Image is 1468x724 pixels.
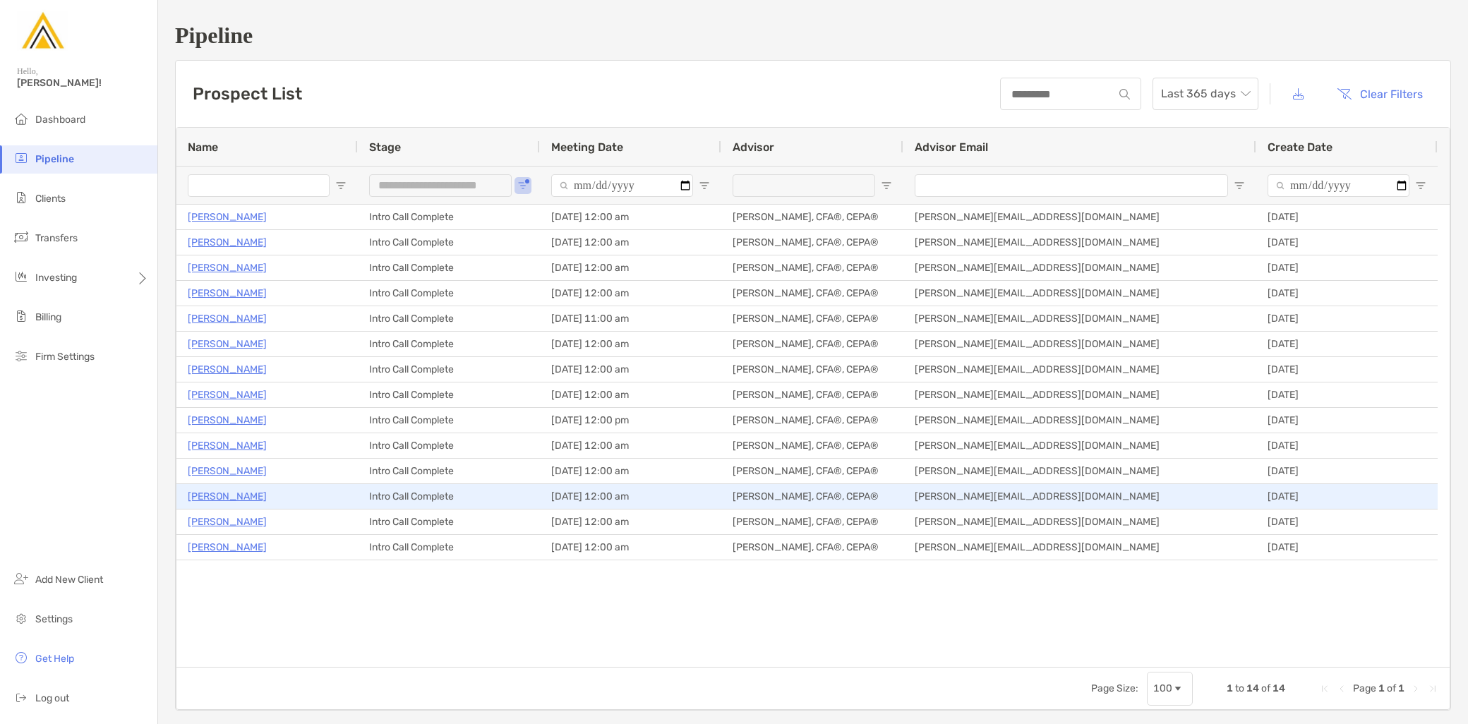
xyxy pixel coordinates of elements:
div: [DATE] [1256,205,1438,229]
div: [DATE] [1256,408,1438,433]
div: [PERSON_NAME][EMAIL_ADDRESS][DOMAIN_NAME] [903,433,1256,458]
div: [DATE] 12:00 am [540,459,721,483]
span: Transfers [35,232,78,244]
div: [DATE] 11:00 am [540,306,721,331]
span: 14 [1273,682,1285,694]
div: [DATE] [1256,255,1438,280]
div: Page Size [1147,672,1193,706]
div: Intro Call Complete [358,484,540,509]
button: Open Filter Menu [335,180,347,191]
div: [PERSON_NAME], CFA®, CEPA® [721,255,903,280]
div: Page Size: [1091,682,1138,694]
input: Create Date Filter Input [1268,174,1409,197]
p: [PERSON_NAME] [188,284,267,302]
span: Page [1353,682,1376,694]
div: [DATE] 12:00 am [540,357,721,382]
div: [DATE] [1256,484,1438,509]
button: Open Filter Menu [517,180,529,191]
div: [DATE] [1256,281,1438,306]
img: pipeline icon [13,150,30,167]
img: investing icon [13,268,30,285]
span: Get Help [35,653,74,665]
button: Open Filter Menu [1234,180,1245,191]
div: [PERSON_NAME][EMAIL_ADDRESS][DOMAIN_NAME] [903,382,1256,407]
div: Previous Page [1336,683,1347,694]
span: Advisor Email [915,140,988,154]
div: Intro Call Complete [358,535,540,560]
div: [PERSON_NAME][EMAIL_ADDRESS][DOMAIN_NAME] [903,332,1256,356]
div: [PERSON_NAME], CFA®, CEPA® [721,357,903,382]
input: Advisor Email Filter Input [915,174,1228,197]
div: [PERSON_NAME], CFA®, CEPA® [721,459,903,483]
span: of [1261,682,1270,694]
div: Intro Call Complete [358,459,540,483]
p: [PERSON_NAME] [188,437,267,454]
div: Intro Call Complete [358,205,540,229]
span: Create Date [1268,140,1332,154]
div: [PERSON_NAME], CFA®, CEPA® [721,433,903,458]
div: [PERSON_NAME], CFA®, CEPA® [721,281,903,306]
button: Clear Filters [1326,78,1433,109]
span: Investing [35,272,77,284]
img: logout icon [13,689,30,706]
div: [DATE] [1256,459,1438,483]
a: [PERSON_NAME] [188,411,267,429]
div: Intro Call Complete [358,382,540,407]
div: [PERSON_NAME][EMAIL_ADDRESS][DOMAIN_NAME] [903,459,1256,483]
span: Clients [35,193,66,205]
div: Last Page [1427,683,1438,694]
div: Intro Call Complete [358,357,540,382]
div: [DATE] [1256,382,1438,407]
span: Billing [35,311,61,323]
div: [DATE] 12:00 am [540,382,721,407]
h1: Pipeline [175,23,1451,49]
div: [DATE] 12:00 am [540,230,721,255]
a: [PERSON_NAME] [188,513,267,531]
div: [DATE] [1256,357,1438,382]
div: Intro Call Complete [358,230,540,255]
a: [PERSON_NAME] [188,462,267,480]
div: [DATE] [1256,306,1438,331]
div: [PERSON_NAME], CFA®, CEPA® [721,382,903,407]
button: Open Filter Menu [881,180,892,191]
p: [PERSON_NAME] [188,361,267,378]
img: input icon [1119,89,1130,99]
span: Last 365 days [1161,78,1250,109]
div: [DATE] 12:00 am [540,205,721,229]
span: Advisor [733,140,774,154]
div: [PERSON_NAME][EMAIL_ADDRESS][DOMAIN_NAME] [903,535,1256,560]
div: [PERSON_NAME], CFA®, CEPA® [721,535,903,560]
a: [PERSON_NAME] [188,335,267,353]
span: to [1235,682,1244,694]
div: [DATE] 12:00 am [540,484,721,509]
h3: Prospect List [193,84,302,104]
div: [PERSON_NAME][EMAIL_ADDRESS][DOMAIN_NAME] [903,484,1256,509]
input: Meeting Date Filter Input [551,174,693,197]
span: 1 [1227,682,1233,694]
div: [DATE] 12:00 am [540,255,721,280]
div: [PERSON_NAME][EMAIL_ADDRESS][DOMAIN_NAME] [903,509,1256,534]
p: [PERSON_NAME] [188,310,267,327]
a: [PERSON_NAME] [188,208,267,226]
div: [PERSON_NAME][EMAIL_ADDRESS][DOMAIN_NAME] [903,408,1256,433]
div: [PERSON_NAME][EMAIL_ADDRESS][DOMAIN_NAME] [903,357,1256,382]
div: [DATE] [1256,433,1438,458]
div: [DATE] 12:00 am [540,535,721,560]
div: [PERSON_NAME][EMAIL_ADDRESS][DOMAIN_NAME] [903,281,1256,306]
a: [PERSON_NAME] [188,259,267,277]
span: Settings [35,613,73,625]
div: [PERSON_NAME][EMAIL_ADDRESS][DOMAIN_NAME] [903,255,1256,280]
div: [DATE] [1256,230,1438,255]
div: [PERSON_NAME], CFA®, CEPA® [721,230,903,255]
span: Stage [369,140,401,154]
div: [PERSON_NAME][EMAIL_ADDRESS][DOMAIN_NAME] [903,205,1256,229]
div: [DATE] 12:00 am [540,332,721,356]
div: [DATE] 12:00 am [540,509,721,534]
img: billing icon [13,308,30,325]
div: Intro Call Complete [358,281,540,306]
div: Intro Call Complete [358,255,540,280]
a: [PERSON_NAME] [188,234,267,251]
